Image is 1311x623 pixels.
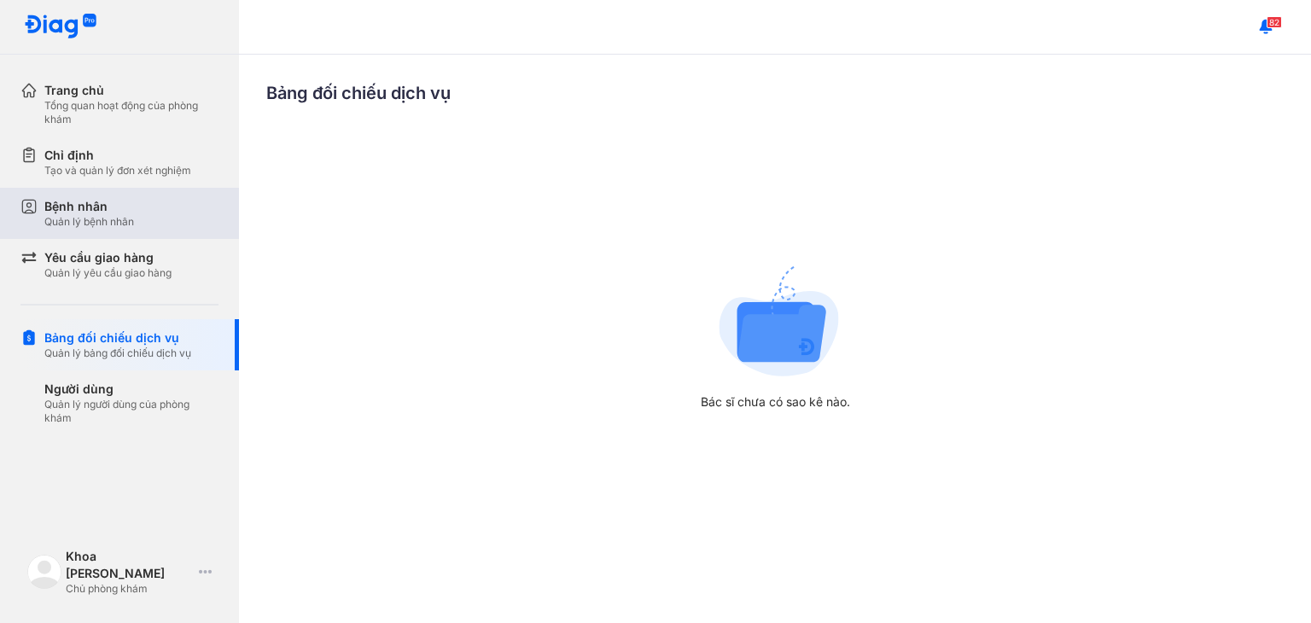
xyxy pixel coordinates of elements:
[44,198,134,215] div: Bệnh nhân
[719,261,839,381] img: download-icon
[44,82,218,99] div: Trang chủ
[24,14,97,40] img: logo
[701,394,850,410] div: Bác sĩ chưa có sao kê nào.
[266,82,1284,104] div: Bảng đối chiếu dịch vụ
[27,555,61,589] img: logo
[66,582,192,596] div: Chủ phòng khám
[44,381,218,398] div: Người dùng
[44,164,191,178] div: Tạo và quản lý đơn xét nghiệm
[44,398,218,425] div: Quản lý người dùng của phòng khám
[44,329,191,346] div: Bảng đối chiếu dịch vụ
[44,215,134,229] div: Quản lý bệnh nhân
[44,346,191,360] div: Quản lý bảng đối chiếu dịch vụ
[44,266,172,280] div: Quản lý yêu cầu giao hàng
[66,548,192,582] div: Khoa [PERSON_NAME]
[44,249,172,266] div: Yêu cầu giao hàng
[44,99,218,126] div: Tổng quan hoạt động của phòng khám
[44,147,191,164] div: Chỉ định
[1267,16,1282,28] span: 82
